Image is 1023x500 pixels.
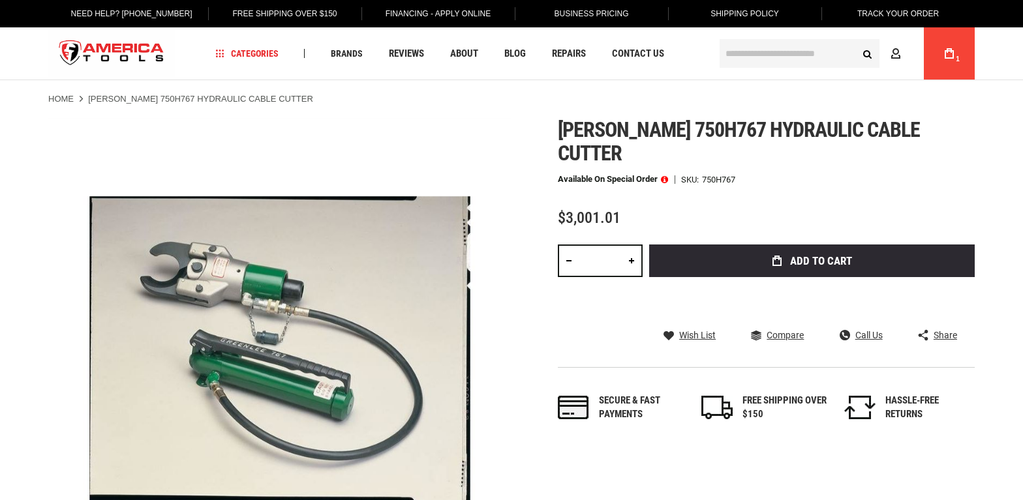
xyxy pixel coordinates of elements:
[937,27,962,80] a: 1
[88,94,313,104] strong: [PERSON_NAME] 750H767 HYDRAULIC CABLE CUTTER
[48,93,74,105] a: Home
[599,394,684,422] div: Secure & fast payments
[934,331,957,340] span: Share
[702,175,735,184] div: 750H767
[389,49,424,59] span: Reviews
[558,117,920,166] span: [PERSON_NAME] 750h767 hydraulic cable cutter
[210,45,284,63] a: Categories
[710,9,779,18] span: Shipping Policy
[552,49,586,59] span: Repairs
[751,329,804,341] a: Compare
[844,396,876,419] img: returns
[546,45,592,63] a: Repairs
[647,281,977,319] iframe: Secure express checkout frame
[216,49,279,58] span: Categories
[558,396,589,419] img: payments
[840,329,883,341] a: Call Us
[855,331,883,340] span: Call Us
[498,45,532,63] a: Blog
[504,49,526,59] span: Blog
[767,331,804,340] span: Compare
[701,396,733,419] img: shipping
[450,49,478,59] span: About
[612,49,664,59] span: Contact Us
[956,55,960,63] span: 1
[48,29,175,78] img: America Tools
[325,45,369,63] a: Brands
[855,41,879,66] button: Search
[444,45,484,63] a: About
[679,331,716,340] span: Wish List
[606,45,670,63] a: Contact Us
[331,49,363,58] span: Brands
[558,209,620,227] span: $3,001.01
[558,175,668,184] p: Available on Special Order
[742,394,827,422] div: FREE SHIPPING OVER $150
[664,329,716,341] a: Wish List
[790,256,852,267] span: Add to Cart
[48,29,175,78] a: store logo
[681,175,702,184] strong: SKU
[383,45,430,63] a: Reviews
[885,394,970,422] div: HASSLE-FREE RETURNS
[649,244,975,277] button: Add to Cart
